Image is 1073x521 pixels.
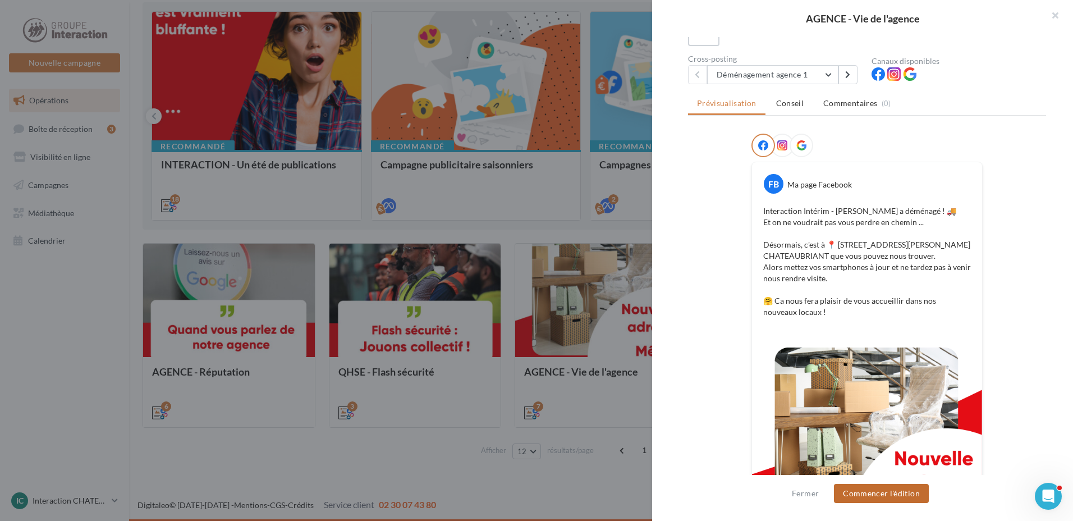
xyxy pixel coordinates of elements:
[872,57,1046,65] div: Canaux disponibles
[688,55,863,63] div: Cross-posting
[707,65,838,84] button: Déménagement agence 1
[834,484,929,503] button: Commencer l'édition
[823,98,877,109] span: Commentaires
[787,179,852,190] div: Ma page Facebook
[670,13,1055,24] div: AGENCE - Vie de l'agence
[787,487,823,500] button: Fermer
[1035,483,1062,510] iframe: Intercom live chat
[764,174,783,194] div: FB
[776,98,804,108] span: Conseil
[763,205,971,318] p: Interaction Intérim - [PERSON_NAME] a déménagé ! 🚚 Et on ne voudrait pas vous perdre en chemin .....
[882,99,891,108] span: (0)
